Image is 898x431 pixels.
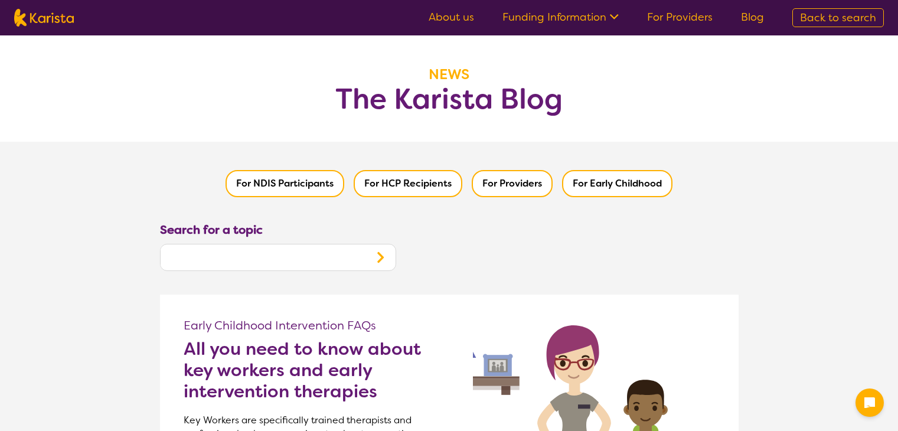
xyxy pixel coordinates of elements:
a: Back to search [792,8,884,27]
label: Search for a topic [160,221,263,239]
button: Filter by HCP Recipients [354,170,462,197]
a: For Providers [647,10,713,24]
a: Blog [741,10,764,24]
img: Karista logo [14,9,74,27]
button: Filter by Providers [472,170,553,197]
span: Back to search [800,11,876,25]
button: Search [365,244,396,270]
a: All you need to know about key workers and early intervention therapies [184,338,449,402]
button: Filter by NDIS Participants [226,170,344,197]
p: Early Childhood Intervention FAQs [184,318,449,332]
button: Filter by Early Childhood [562,170,672,197]
a: About us [429,10,474,24]
a: Funding Information [502,10,619,24]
